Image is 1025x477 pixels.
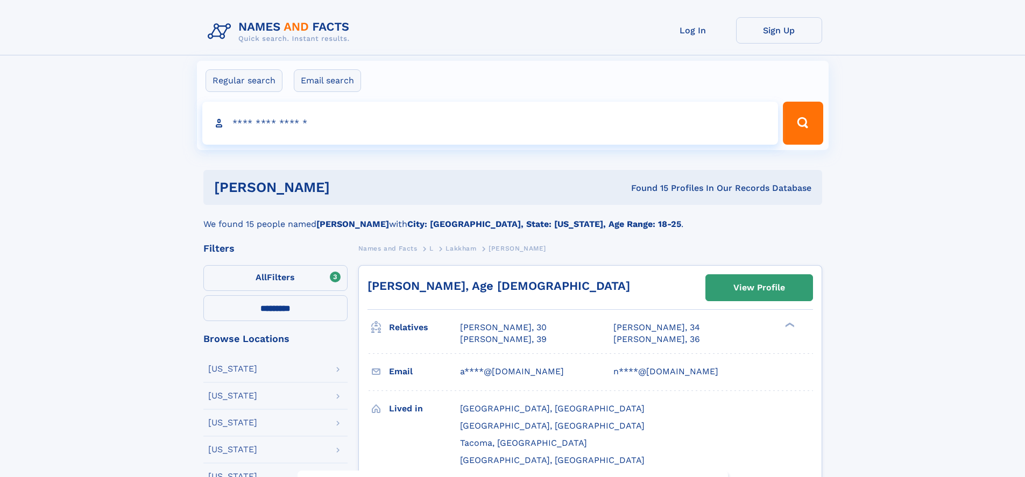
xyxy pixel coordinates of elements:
[208,365,257,373] div: [US_STATE]
[367,279,630,293] a: [PERSON_NAME], Age [DEMOGRAPHIC_DATA]
[208,391,257,400] div: [US_STATE]
[256,272,267,282] span: All
[389,400,460,418] h3: Lived in
[460,421,645,431] span: [GEOGRAPHIC_DATA], [GEOGRAPHIC_DATA]
[203,334,348,344] div: Browse Locations
[446,245,476,252] span: Lakkham
[203,265,348,291] label: Filters
[446,241,476,255] a: Lakkham
[203,17,358,46] img: Logo Names and Facts
[203,205,822,231] div: We found 15 people named with .
[202,102,779,145] input: search input
[358,241,418,255] a: Names and Facts
[736,17,822,44] a: Sign Up
[613,322,700,333] a: [PERSON_NAME], 34
[429,241,434,255] a: L
[208,418,257,427] div: [US_STATE]
[480,182,811,194] div: Found 15 Profiles In Our Records Database
[214,181,480,194] h1: [PERSON_NAME]
[460,333,547,345] a: [PERSON_NAME], 39
[429,245,434,252] span: L
[208,445,257,454] div: [US_STATE]
[460,403,645,414] span: [GEOGRAPHIC_DATA], [GEOGRAPHIC_DATA]
[460,455,645,465] span: [GEOGRAPHIC_DATA], [GEOGRAPHIC_DATA]
[489,245,546,252] span: [PERSON_NAME]
[650,17,736,44] a: Log In
[316,219,389,229] b: [PERSON_NAME]
[613,333,700,345] a: [PERSON_NAME], 36
[294,69,361,92] label: Email search
[407,219,681,229] b: City: [GEOGRAPHIC_DATA], State: [US_STATE], Age Range: 18-25
[733,275,785,300] div: View Profile
[460,322,547,333] a: [PERSON_NAME], 30
[783,102,823,145] button: Search Button
[203,244,348,253] div: Filters
[460,438,587,448] span: Tacoma, [GEOGRAPHIC_DATA]
[389,318,460,337] h3: Relatives
[706,275,812,301] a: View Profile
[206,69,282,92] label: Regular search
[782,322,795,329] div: ❯
[389,362,460,381] h3: Email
